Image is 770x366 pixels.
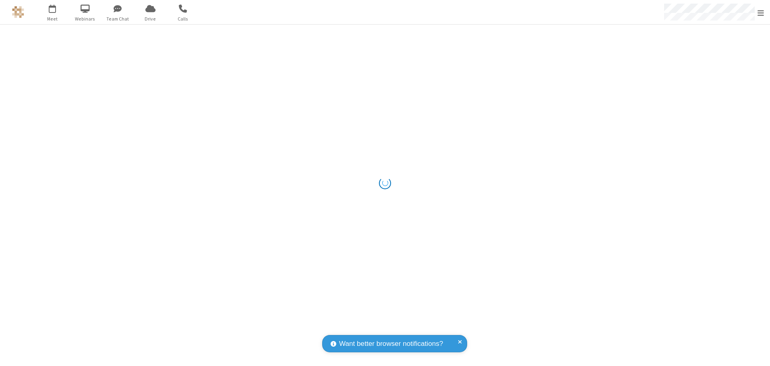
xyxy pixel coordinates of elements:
[135,15,166,23] span: Drive
[339,339,443,349] span: Want better browser notifications?
[70,15,100,23] span: Webinars
[103,15,133,23] span: Team Chat
[12,6,24,18] img: QA Selenium DO NOT DELETE OR CHANGE
[168,15,198,23] span: Calls
[37,15,68,23] span: Meet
